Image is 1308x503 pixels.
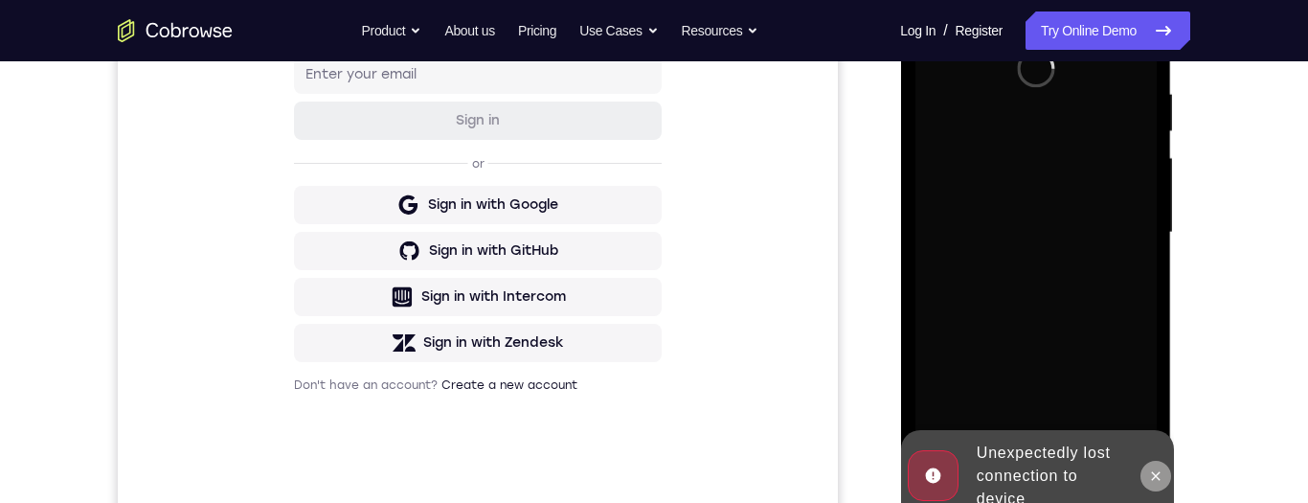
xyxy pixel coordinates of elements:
[310,313,440,332] div: Sign in with Google
[518,11,556,50] a: Pricing
[176,396,544,434] button: Sign in with Intercom
[1026,11,1190,50] a: Try Online Demo
[444,11,494,50] a: About us
[956,11,1003,50] a: Register
[118,19,233,42] a: Go to the home page
[682,11,759,50] button: Resources
[311,359,440,378] div: Sign in with GitHub
[176,442,544,480] button: Sign in with Zendesk
[176,350,544,388] button: Sign in with GitHub
[176,219,544,258] button: Sign in
[579,11,658,50] button: Use Cases
[304,405,448,424] div: Sign in with Intercom
[176,131,544,158] h1: Sign in to your account
[188,183,532,202] input: Enter your email
[943,19,947,42] span: /
[305,451,446,470] div: Sign in with Zendesk
[900,11,936,50] a: Log In
[176,304,544,342] button: Sign in with Google
[362,11,422,50] button: Product
[350,274,371,289] p: or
